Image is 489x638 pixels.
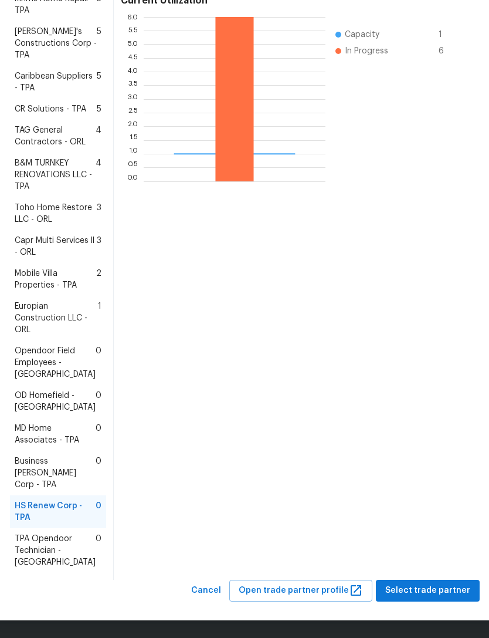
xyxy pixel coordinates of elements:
[96,124,101,148] span: 4
[127,164,138,171] text: 0.5
[127,177,138,184] text: 0.0
[15,423,96,446] span: MD Home Associates - TPA
[96,533,101,568] span: 0
[97,202,101,225] span: 3
[439,29,457,40] span: 1
[15,390,96,413] span: OD Homefield - [GEOGRAPHIC_DATA]
[239,583,363,598] span: Open trade partner profile
[345,29,379,40] span: Capacity
[376,580,480,602] button: Select trade partner
[186,580,226,602] button: Cancel
[129,136,138,143] text: 1.5
[15,103,86,115] span: CR Solutions - TPA
[127,40,138,48] text: 5.0
[96,157,101,193] span: 4
[96,500,101,524] span: 0
[15,70,97,94] span: Caribbean Suppliers - TPA
[96,423,101,446] span: 0
[98,301,101,336] span: 1
[128,82,138,89] text: 3.5
[191,583,221,598] span: Cancel
[385,583,470,598] span: Select trade partner
[15,301,98,336] span: Europian Construction LLC - ORL
[127,13,138,20] text: 6.0
[97,70,101,94] span: 5
[15,533,96,568] span: TPA Opendoor Technician - [GEOGRAPHIC_DATA]
[345,45,388,57] span: In Progress
[127,54,138,61] text: 4.5
[15,202,97,225] span: Toho Home Restore LLC - ORL
[439,45,457,57] span: 6
[96,455,101,491] span: 0
[15,345,96,380] span: Opendoor Field Employees - [GEOGRAPHIC_DATA]
[15,124,96,148] span: TAG General Contractors - ORL
[97,235,101,258] span: 3
[15,268,96,291] span: Mobile Villa Properties - TPA
[15,500,96,524] span: HS Renew Corp - TPA
[15,157,96,193] span: B&M TURNKEY RENOVATIONS LLC - TPA
[96,268,101,291] span: 2
[97,103,101,115] span: 5
[15,455,96,491] span: Business [PERSON_NAME] Corp - TPA
[127,95,138,102] text: 3.0
[97,26,101,61] span: 5
[15,26,97,61] span: [PERSON_NAME]'s Constructions Corp - TPA
[15,235,97,258] span: Capr Multi Services ll - ORL
[127,123,138,130] text: 2.0
[229,580,372,602] button: Open trade partner profile
[128,109,138,116] text: 2.5
[128,27,138,34] text: 5.5
[96,390,101,413] span: 0
[127,68,138,75] text: 4.0
[96,345,101,380] span: 0
[128,150,138,157] text: 1.0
